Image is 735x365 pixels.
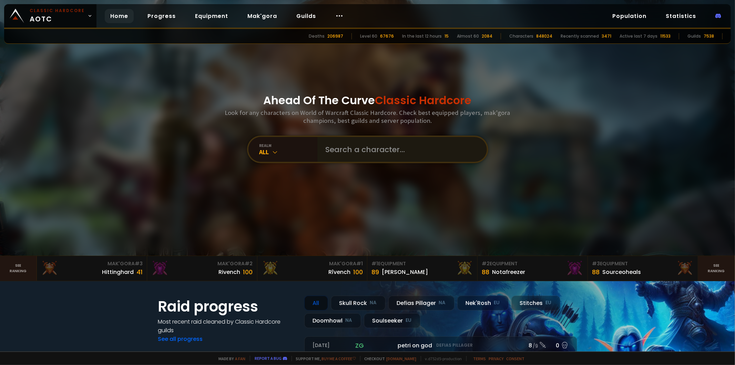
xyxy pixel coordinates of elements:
div: Level 60 [360,33,377,39]
div: Mak'Gora [151,260,253,267]
div: Recently scanned [561,33,599,39]
a: Terms [473,356,486,361]
h4: Most recent raid cleaned by Classic Hardcore guilds [158,317,296,335]
small: NA [439,299,446,306]
div: Soulseeker [364,313,420,328]
h1: Ahead Of The Curve [264,92,472,109]
small: NA [370,299,377,306]
a: Consent [507,356,525,361]
div: 100 [353,267,363,277]
span: Made by [215,356,246,361]
span: Checkout [360,356,417,361]
div: Sourceoheals [602,268,641,276]
div: Mak'Gora [41,260,143,267]
a: Equipment [190,9,234,23]
div: Notafreezer [492,268,525,276]
div: 848024 [536,33,552,39]
div: 11533 [660,33,671,39]
a: Seeranking [698,256,735,281]
a: Privacy [489,356,504,361]
a: Population [607,9,652,23]
span: # 2 [245,260,253,267]
div: Equipment [371,260,473,267]
div: Guilds [687,33,701,39]
a: Mak'Gora#1Rîvench100 [257,256,368,281]
div: All [304,296,328,310]
a: Mak'Gora#2Rivench100 [147,256,257,281]
a: [DATE]zgpetri on godDefias Pillager8 /90 [304,336,577,355]
input: Search a character... [321,137,479,162]
div: Nek'Rosh [457,296,509,310]
div: Almost 60 [457,33,479,39]
div: [PERSON_NAME] [382,268,428,276]
div: Stitches [511,296,560,310]
a: Classic HardcoreAOTC [4,4,96,28]
a: [DOMAIN_NAME] [387,356,417,361]
div: realm [259,143,317,148]
div: Defias Pillager [388,296,455,310]
div: Hittinghard [102,268,134,276]
div: 67676 [380,33,394,39]
div: 7538 [704,33,714,39]
div: 41 [136,267,143,277]
h1: Raid progress [158,296,296,317]
div: 88 [592,267,600,277]
a: #1Equipment89[PERSON_NAME] [367,256,478,281]
div: In the last 12 hours [402,33,442,39]
a: Mak'gora [242,9,283,23]
div: Deaths [309,33,325,39]
div: Equipment [592,260,694,267]
div: 89 [371,267,379,277]
a: Mak'Gora#3Hittinghard41 [37,256,147,281]
div: 100 [243,267,253,277]
a: Statistics [660,9,702,23]
a: #2Equipment88Notafreezer [478,256,588,281]
a: #3Equipment88Sourceoheals [588,256,698,281]
span: Classic Hardcore [375,92,472,108]
div: Rivench [219,268,241,276]
div: Skull Rock [331,296,386,310]
small: EU [406,317,412,324]
a: See all progress [158,335,203,343]
span: AOTC [30,8,85,24]
span: # 1 [371,260,378,267]
div: Doomhowl [304,313,361,328]
div: 3471 [602,33,611,39]
a: Report a bug [255,356,282,361]
a: Buy me a coffee [322,356,356,361]
div: All [259,148,317,156]
div: Mak'Gora [262,260,363,267]
a: a fan [235,356,246,361]
div: Characters [509,33,533,39]
a: Guilds [291,9,321,23]
div: 88 [482,267,489,277]
a: Progress [142,9,181,23]
small: EU [546,299,552,306]
span: # 2 [482,260,490,267]
small: EU [494,299,500,306]
div: 2084 [482,33,492,39]
small: Classic Hardcore [30,8,85,14]
div: 15 [445,33,449,39]
span: v. d752d5 - production [421,356,462,361]
span: # 3 [135,260,143,267]
span: Support me, [292,356,356,361]
span: # 1 [356,260,363,267]
span: # 3 [592,260,600,267]
div: Active last 7 days [620,33,657,39]
div: 206987 [327,33,343,39]
div: Rîvench [328,268,350,276]
h3: Look for any characters on World of Warcraft Classic Hardcore. Check best equipped players, mak'g... [222,109,513,125]
a: Home [105,9,134,23]
div: Equipment [482,260,583,267]
small: NA [346,317,353,324]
